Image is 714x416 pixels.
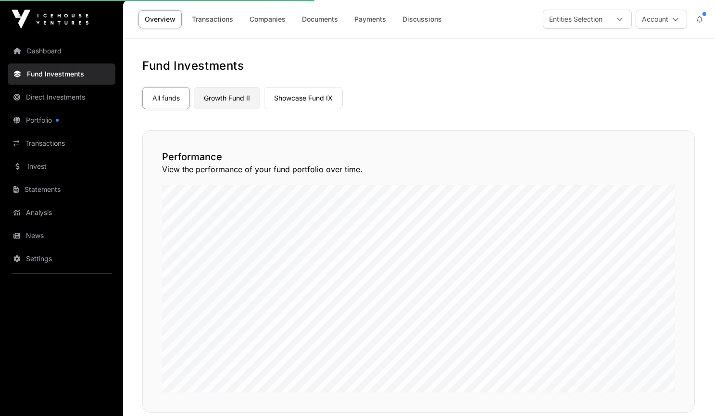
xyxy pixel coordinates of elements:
[162,164,675,175] p: View the performance of your fund portfolio over time.
[186,10,239,28] a: Transactions
[194,87,260,109] a: Growth Fund II
[142,87,190,109] a: All funds
[636,10,687,29] button: Account
[348,10,392,28] a: Payments
[8,40,115,62] a: Dashboard
[396,10,448,28] a: Discussions
[8,133,115,154] a: Transactions
[8,156,115,177] a: Invest
[264,87,343,109] a: Showcase Fund IX
[543,10,608,28] div: Entities Selection
[8,248,115,269] a: Settings
[142,58,695,74] h1: Fund Investments
[8,63,115,85] a: Fund Investments
[138,10,182,28] a: Overview
[243,10,292,28] a: Companies
[162,150,675,164] h2: Performance
[296,10,344,28] a: Documents
[12,10,88,29] img: Icehouse Ventures Logo
[8,179,115,200] a: Statements
[8,110,115,131] a: Portfolio
[8,225,115,246] a: News
[8,87,115,108] a: Direct Investments
[8,202,115,223] a: Analysis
